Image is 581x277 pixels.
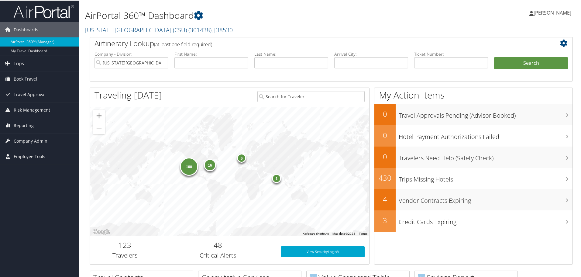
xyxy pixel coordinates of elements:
[374,193,396,204] h2: 4
[85,9,413,21] h1: AirPortal 360™ Dashboard
[188,25,211,33] span: ( 301438 )
[95,251,155,259] h3: Travelers
[14,71,37,86] span: Book Travel
[211,25,235,33] span: , [ 38530 ]
[534,9,571,16] span: [PERSON_NAME]
[374,167,572,189] a: 430Trips Missing Hotels
[399,214,572,226] h3: Credit Cards Expiring
[85,25,235,33] a: [US_STATE][GEOGRAPHIC_DATA] (CSU)
[14,148,45,164] span: Employee Tools
[494,57,568,69] button: Search
[374,215,396,225] h2: 3
[95,88,162,101] h1: Traveling [DATE]
[399,171,572,183] h3: Trips Missing Hotels
[237,153,246,162] div: 6
[164,251,272,259] h3: Critical Alerts
[93,122,105,134] button: Zoom out
[399,108,572,119] h3: Travel Approvals Pending (Advisor Booked)
[180,157,198,175] div: 100
[529,3,577,21] a: [PERSON_NAME]
[95,239,155,250] h2: 123
[14,102,50,117] span: Risk Management
[14,55,24,71] span: Trips
[399,193,572,204] h3: Vendor Contracts Expiring
[95,50,168,57] label: Company - Division:
[374,189,572,210] a: 4Vendor Contracts Expiring
[164,239,272,250] h2: 48
[374,172,396,182] h2: 430
[374,130,396,140] h2: 0
[303,231,329,235] button: Keyboard shortcuts
[374,146,572,167] a: 0Travelers Need Help (Safety Check)
[14,22,38,37] span: Dashboards
[13,4,74,18] img: airportal-logo.png
[374,125,572,146] a: 0Hotel Payment Authorizations Failed
[272,173,281,182] div: 1
[374,88,572,101] h1: My Action Items
[14,117,34,133] span: Reporting
[334,50,408,57] label: Arrival City:
[204,158,216,170] div: 16
[95,38,528,48] h2: Airtinerary Lookup
[91,227,112,235] a: Open this area in Google Maps (opens a new window)
[374,103,572,125] a: 0Travel Approvals Pending (Advisor Booked)
[414,50,488,57] label: Ticket Number:
[399,129,572,140] h3: Hotel Payment Authorizations Failed
[374,210,572,231] a: 3Credit Cards Expiring
[374,108,396,119] h2: 0
[154,40,212,47] span: (at least one field required)
[254,50,328,57] label: Last Name:
[359,231,367,235] a: Terms (opens in new tab)
[14,133,47,148] span: Company Admin
[257,90,365,102] input: Search for Traveler
[374,151,396,161] h2: 0
[91,227,112,235] img: Google
[332,231,355,235] span: Map data ©2025
[93,109,105,121] button: Zoom in
[14,86,46,102] span: Travel Approval
[281,246,365,257] a: View SecurityLogic®
[399,150,572,162] h3: Travelers Need Help (Safety Check)
[174,50,248,57] label: First Name:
